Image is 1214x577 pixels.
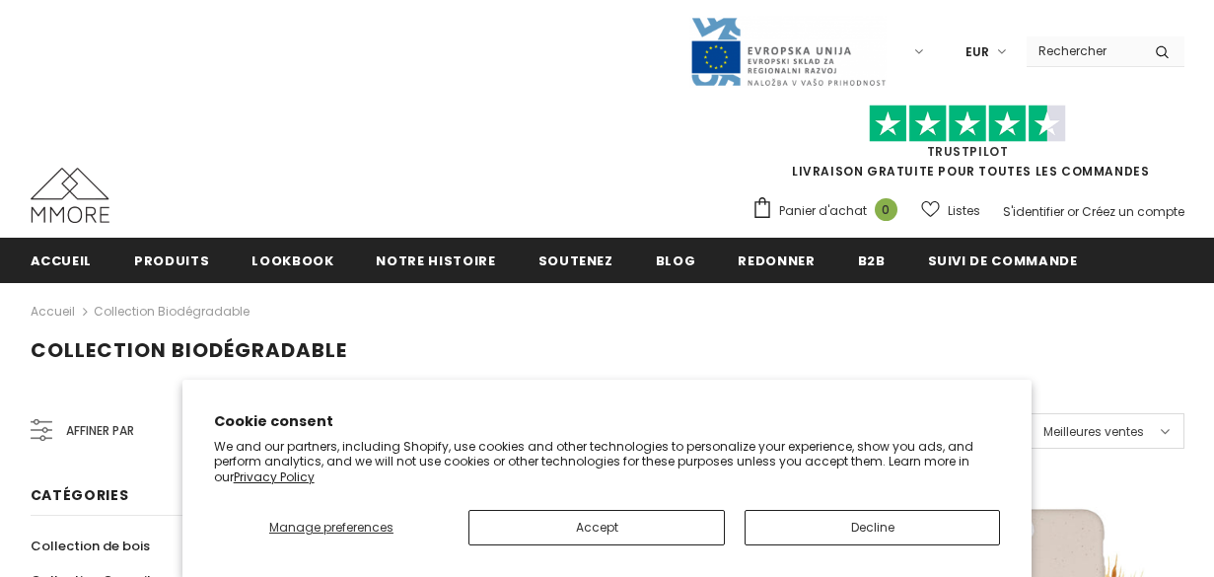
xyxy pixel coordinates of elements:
[869,105,1066,143] img: Faites confiance aux étoiles pilotes
[745,510,1001,545] button: Decline
[751,113,1184,180] span: LIVRAISON GRATUITE POUR TOUTES LES COMMANDES
[31,537,150,555] span: Collection de bois
[858,238,886,282] a: B2B
[751,196,907,226] a: Panier d'achat 0
[214,439,1001,485] p: We and our partners, including Shopify, use cookies and other technologies to personalize your ex...
[928,252,1078,270] span: Suivi de commande
[1043,422,1144,442] span: Meilleures ventes
[31,300,75,324] a: Accueil
[538,252,613,270] span: soutenez
[31,529,150,563] a: Collection de bois
[376,238,495,282] a: Notre histoire
[965,42,989,62] span: EUR
[31,168,109,223] img: Cas MMORE
[269,519,393,536] span: Manage preferences
[214,411,1001,432] h2: Cookie consent
[538,238,613,282] a: soutenez
[134,238,209,282] a: Produits
[66,420,134,442] span: Affiner par
[928,238,1078,282] a: Suivi de commande
[251,238,333,282] a: Lookbook
[738,252,815,270] span: Redonner
[134,252,209,270] span: Produits
[214,510,450,545] button: Manage preferences
[779,201,867,221] span: Panier d'achat
[234,469,315,485] a: Privacy Policy
[468,510,725,545] button: Accept
[94,303,250,320] a: Collection biodégradable
[689,16,887,88] img: Javni Razpis
[1082,203,1184,220] a: Créez un compte
[689,42,887,59] a: Javni Razpis
[31,485,129,505] span: Catégories
[921,193,980,228] a: Listes
[656,238,696,282] a: Blog
[875,198,897,221] span: 0
[738,238,815,282] a: Redonner
[1003,203,1064,220] a: S'identifier
[251,252,333,270] span: Lookbook
[927,143,1009,160] a: TrustPilot
[656,252,696,270] span: Blog
[1027,36,1140,65] input: Search Site
[858,252,886,270] span: B2B
[31,252,93,270] span: Accueil
[948,201,980,221] span: Listes
[376,252,495,270] span: Notre histoire
[1067,203,1079,220] span: or
[31,336,347,364] span: Collection biodégradable
[31,238,93,282] a: Accueil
